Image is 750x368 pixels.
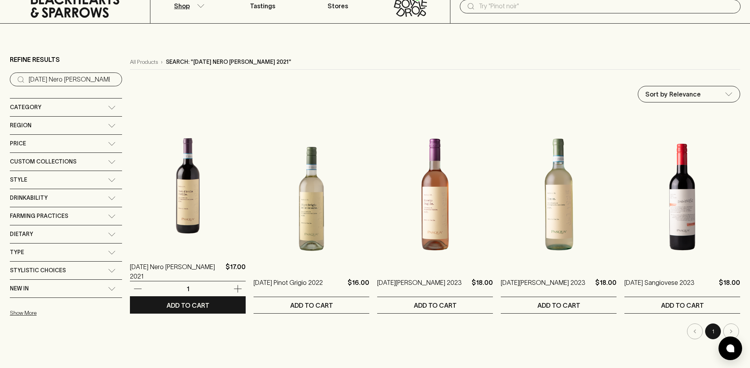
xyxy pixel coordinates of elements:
a: [DATE] Nero [PERSON_NAME] 2021 [130,262,222,281]
p: ADD TO CART [290,301,333,310]
div: Dietary [10,225,122,243]
div: Region [10,117,122,134]
button: ADD TO CART [130,297,246,313]
nav: pagination navigation [130,323,740,339]
img: bubble-icon [726,344,734,352]
p: $18.00 [719,278,740,297]
div: Sort by Relevance [638,86,740,102]
p: 1 [178,284,197,293]
div: Farming Practices [10,207,122,225]
div: New In [10,280,122,297]
p: $18.00 [595,278,617,297]
span: Farming Practices [10,211,68,221]
img: Pasqua Rosato 2023 [377,128,493,266]
button: ADD TO CART [377,297,493,313]
p: Stores [328,1,348,11]
p: › [161,58,163,66]
div: Custom Collections [10,153,122,171]
span: Style [10,175,27,185]
p: Tastings [250,1,275,11]
p: ADD TO CART [414,301,457,310]
button: ADD TO CART [624,297,740,313]
button: ADD TO CART [501,297,617,313]
p: Shop [174,1,190,11]
p: $18.00 [472,278,493,297]
button: page 1 [705,323,721,339]
p: $16.00 [348,278,369,297]
p: ADD TO CART [167,301,209,310]
input: Try “Pinot noir” [29,73,116,86]
span: New In [10,284,29,294]
button: Show More [10,305,113,321]
img: Pasqua Pinot Grigio 2022 [254,128,369,266]
button: ADD TO CART [254,297,369,313]
div: Category [10,99,122,116]
div: Style [10,171,122,189]
span: Price [10,139,26,149]
a: [DATE][PERSON_NAME] 2023 [377,278,462,297]
p: Refine Results [10,55,60,64]
span: Dietary [10,229,33,239]
span: Stylistic Choices [10,266,66,275]
img: Pasqua Nero d'Avola 2021 [130,112,246,250]
a: [DATE] Sangiovese 2023 [624,278,694,297]
p: $17.00 [226,262,246,281]
img: Pasqua Sangiovese 2023 [624,128,740,266]
div: Price [10,135,122,152]
p: ADD TO CART [661,301,704,310]
img: Pasqua Soave 2023 [501,128,617,266]
div: Type [10,243,122,261]
p: ADD TO CART [537,301,580,310]
a: [DATE] Pinot Grigio 2022 [254,278,323,297]
p: Search: "[DATE] Nero [PERSON_NAME] 2021" [166,58,291,66]
div: Stylistic Choices [10,262,122,279]
span: Type [10,247,24,257]
span: Category [10,102,41,112]
span: Region [10,121,31,130]
p: Sort by Relevance [645,89,701,99]
a: [DATE][PERSON_NAME] 2023 [501,278,585,297]
span: Custom Collections [10,157,76,167]
div: Drinkability [10,189,122,207]
span: Drinkability [10,193,48,203]
a: All Products [130,58,158,66]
